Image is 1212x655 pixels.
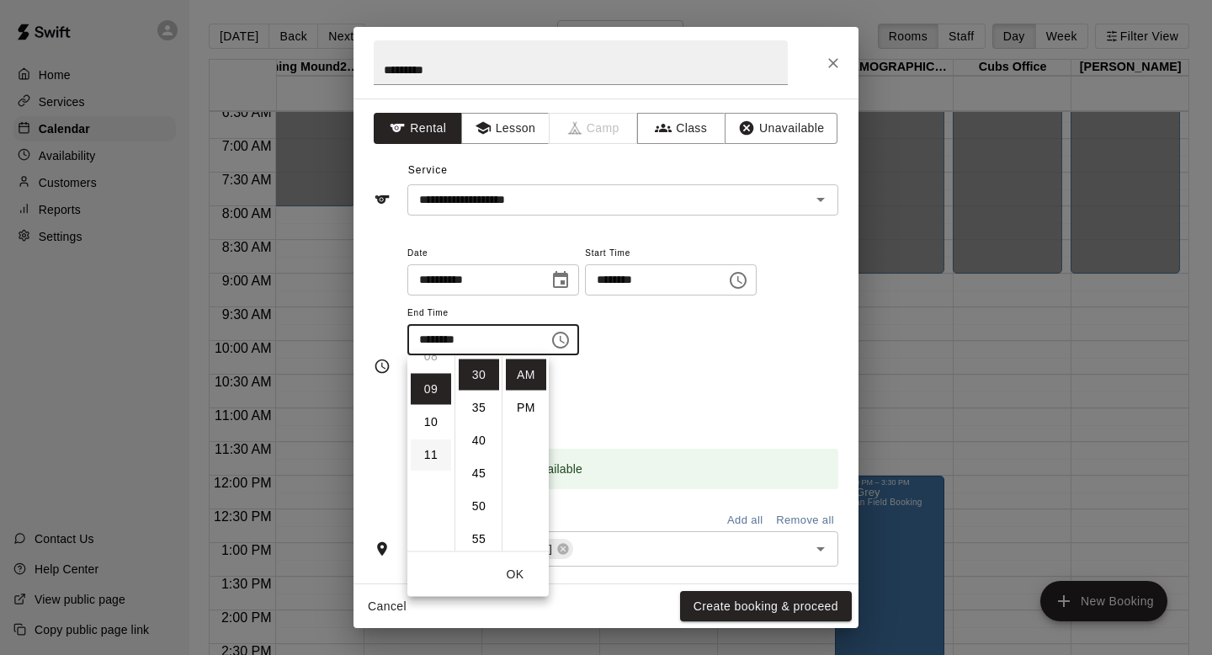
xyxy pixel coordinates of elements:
[407,242,579,265] span: Date
[680,591,852,622] button: Create booking & proceed
[809,188,832,211] button: Open
[725,113,837,144] button: Unavailable
[809,537,832,561] button: Open
[461,113,550,144] button: Lesson
[506,392,546,423] li: PM
[408,164,448,176] span: Service
[488,559,542,590] button: OK
[411,439,451,471] li: 11 hours
[459,359,499,391] li: 30 minutes
[459,524,499,555] li: 55 minutes
[459,491,499,522] li: 50 minutes
[718,508,772,534] button: Add all
[374,113,462,144] button: Rental
[721,264,755,297] button: Choose time, selected time is 9:00 AM
[374,541,391,557] svg: Rooms
[550,113,638,144] span: Camps can only be created in the Services page
[411,374,451,405] li: 9 hours
[544,264,577,297] button: Choose date, selected date is Oct 11, 2025
[408,580,838,607] span: Notes
[772,508,838,534] button: Remove all
[585,242,757,265] span: Start Time
[637,113,726,144] button: Class
[360,591,414,622] button: Cancel
[459,392,499,423] li: 35 minutes
[374,358,391,375] svg: Timing
[506,359,546,391] li: AM
[411,407,451,438] li: 10 hours
[407,356,454,551] ul: Select hours
[818,48,848,78] button: Close
[459,425,499,456] li: 40 minutes
[459,458,499,489] li: 45 minutes
[407,302,579,325] span: End Time
[374,191,391,208] svg: Service
[454,356,502,551] ul: Select minutes
[544,323,577,357] button: Choose time, selected time is 9:30 AM
[502,356,549,551] ul: Select meridiem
